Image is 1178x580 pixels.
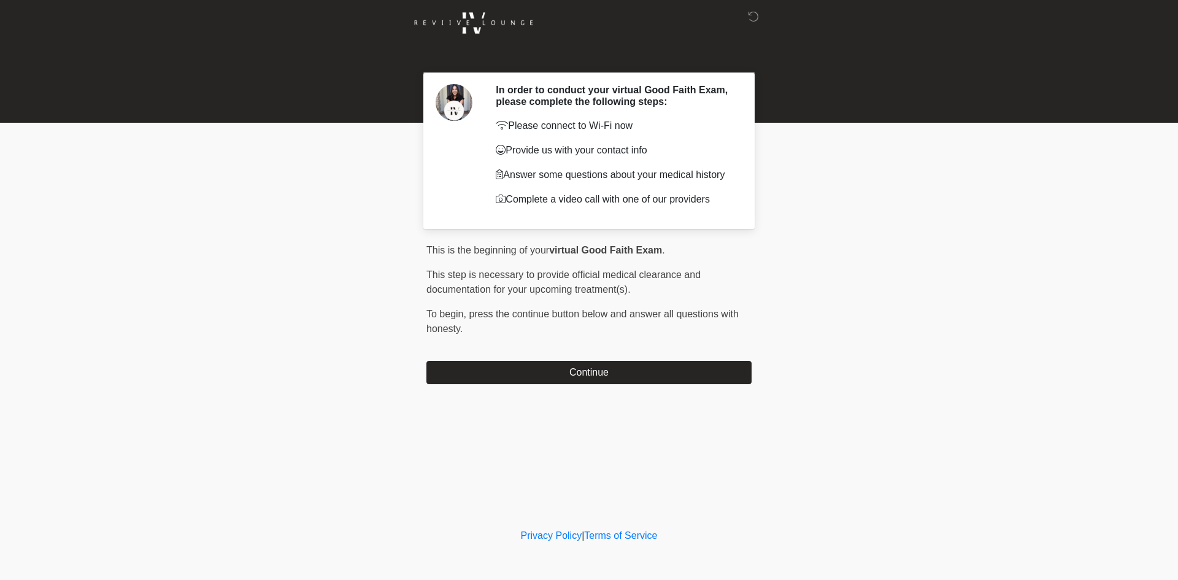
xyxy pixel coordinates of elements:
span: . [662,245,664,255]
a: Privacy Policy [521,530,582,541]
span: press the continue button below and answer all questions with honesty. [426,309,739,334]
strong: virtual Good Faith Exam [549,245,662,255]
h1: ‎ ‎ ‎ [417,44,761,67]
p: Provide us with your contact info [496,143,733,158]
p: Answer some questions about your medical history [496,168,733,182]
a: Terms of Service [584,530,657,541]
img: Reviive Lounge Logo [414,9,533,37]
p: Please connect to Wi-Fi now [496,118,733,133]
span: To begin, [426,309,469,319]
span: This is the beginning of your [426,245,549,255]
button: Continue [426,361,752,384]
span: This step is necessary to provide official medical clearance and documentation for your upcoming ... [426,269,701,295]
img: Agent Avatar [436,84,472,121]
a: | [582,530,584,541]
h2: In order to conduct your virtual Good Faith Exam, please complete the following steps: [496,84,733,107]
p: Complete a video call with one of our providers [496,192,733,207]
